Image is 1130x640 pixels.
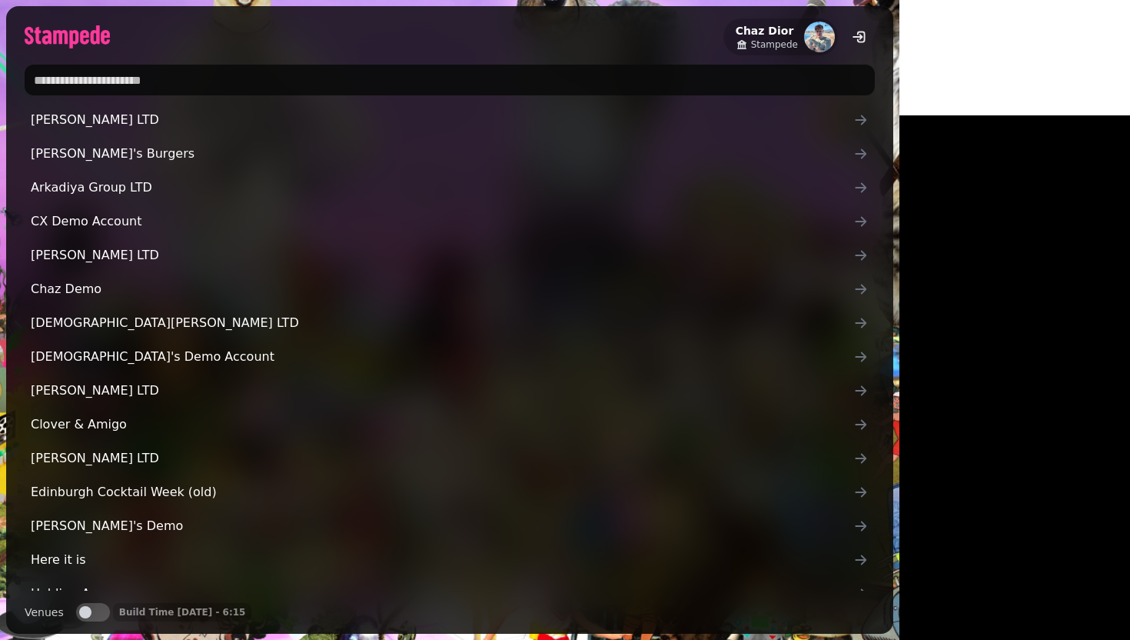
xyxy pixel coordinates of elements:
[31,415,853,434] span: Clover & Amigo
[31,517,853,535] span: [PERSON_NAME]'s Demo
[25,105,875,135] a: [PERSON_NAME] LTD
[844,22,875,52] button: logout
[25,375,875,406] a: [PERSON_NAME] LTD
[31,449,853,468] span: [PERSON_NAME] LTD
[25,409,875,440] a: Clover & Amigo
[31,280,853,298] span: Chaz Demo
[31,178,853,197] span: Arkadiya Group LTD
[25,545,875,575] a: Here it is
[31,348,853,366] span: [DEMOGRAPHIC_DATA]'s Demo Account
[31,111,853,129] span: [PERSON_NAME] LTD
[25,511,875,542] a: [PERSON_NAME]'s Demo
[25,172,875,203] a: Arkadiya Group LTD
[736,23,798,38] h2: Chaz Dior
[25,477,875,508] a: Edinburgh Cocktail Week (old)
[31,483,853,502] span: Edinburgh Cocktail Week (old)
[31,551,853,569] span: Here it is
[31,212,853,231] span: CX Demo Account
[25,274,875,305] a: Chaz Demo
[31,314,853,332] span: [DEMOGRAPHIC_DATA][PERSON_NAME] LTD
[25,25,110,48] img: logo
[751,38,798,51] span: Stampede
[31,585,853,603] span: Holding Area
[25,206,875,237] a: CX Demo Account
[736,38,798,51] a: Stampede
[25,443,875,474] a: [PERSON_NAME] LTD
[804,22,835,52] img: aHR0cHM6Ly93d3cuZ3JhdmF0YXIuY29tL2F2YXRhci83OGExYjYxODc2MzU1NDBmNTZkNzNhODM1OWFmMjllZj9zPTE1MCZkP...
[25,138,875,169] a: [PERSON_NAME]'s Burgers
[25,308,875,338] a: [DEMOGRAPHIC_DATA][PERSON_NAME] LTD
[25,603,64,622] label: Venues
[119,606,246,618] p: Build Time [DATE] - 6:15
[25,578,875,609] a: Holding Area
[25,240,875,271] a: [PERSON_NAME] LTD
[31,382,853,400] span: [PERSON_NAME] LTD
[25,342,875,372] a: [DEMOGRAPHIC_DATA]'s Demo Account
[31,246,853,265] span: [PERSON_NAME] LTD
[31,145,853,163] span: [PERSON_NAME]'s Burgers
